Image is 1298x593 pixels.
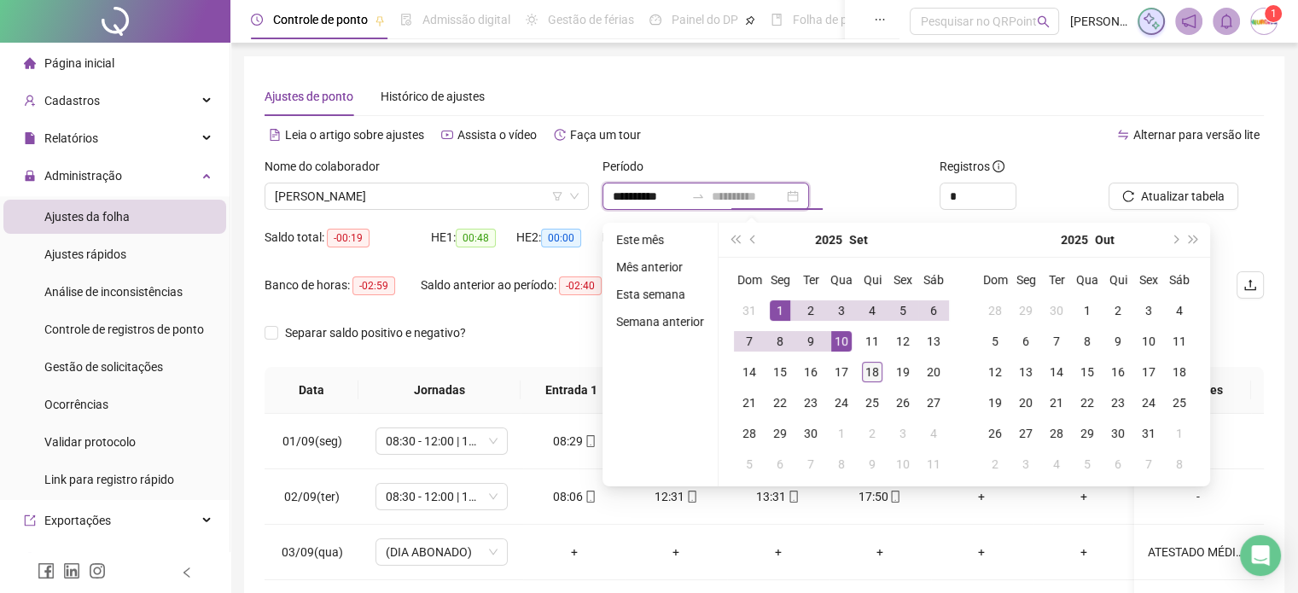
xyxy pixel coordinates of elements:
td: 2025-11-07 [1133,449,1164,480]
span: Exportações [44,514,111,527]
td: 2025-11-01 [1164,418,1195,449]
span: file [24,132,36,144]
span: reload [1122,190,1134,202]
th: Sex [888,265,918,295]
div: 3 [1138,300,1159,321]
td: 2025-09-18 [857,357,888,387]
td: 2025-10-10 [888,449,918,480]
td: 2025-10-12 [980,357,1010,387]
td: 2025-10-03 [1133,295,1164,326]
td: 2025-09-05 [888,295,918,326]
div: 7 [1046,331,1067,352]
div: 31 [739,300,760,321]
span: pushpin [745,15,755,26]
span: (DIA ABONADO) [386,539,498,565]
div: 10 [893,454,913,474]
th: Entrada 1 [521,367,621,414]
div: 5 [893,300,913,321]
span: Validar protocolo [44,435,136,449]
div: + [741,543,815,561]
div: 15 [1077,362,1097,382]
div: 8 [1169,454,1190,474]
div: 12:31 [639,487,713,506]
div: 18 [1169,362,1190,382]
li: Semana anterior [609,311,711,332]
td: 2025-10-04 [1164,295,1195,326]
td: 2025-08-31 [734,295,765,326]
td: 2025-10-05 [980,326,1010,357]
div: HE 2: [516,228,602,247]
div: 30 [800,423,821,444]
td: 2025-11-05 [1072,449,1103,480]
span: Ocorrências [44,398,108,411]
td: 2025-10-31 [1133,418,1164,449]
td: 2025-09-30 [1041,295,1072,326]
td: 2025-09-24 [826,387,857,418]
td: 2025-09-17 [826,357,857,387]
img: sparkle-icon.fc2bf0ac1784a2077858766a79e2daf3.svg [1142,12,1161,31]
span: clock-circle [251,14,263,26]
span: Leia o artigo sobre ajustes [285,128,424,142]
span: 01/09(seg) [282,434,342,448]
td: 2025-10-06 [1010,326,1041,357]
td: 2025-10-14 [1041,357,1072,387]
td: 2025-09-14 [734,357,765,387]
label: Nome do colaborador [265,157,391,176]
td: 2025-10-26 [980,418,1010,449]
span: Controle de ponto [273,13,368,26]
span: bell [1219,14,1234,29]
div: 4 [862,300,882,321]
span: Faça um tour [570,128,641,142]
div: Open Intercom Messenger [1240,535,1281,576]
span: 02/09(ter) [284,490,340,503]
span: Gestão de férias [548,13,634,26]
td: 2025-09-19 [888,357,918,387]
span: 08:30 - 12:00 | 13:00 - 18:18 [386,484,498,509]
span: file-text [269,129,281,141]
span: Alternar para versão lite [1133,128,1260,142]
span: Separar saldo positivo e negativo? [278,323,473,342]
span: mobile [684,491,698,503]
div: 9 [800,331,821,352]
div: 3 [831,300,852,321]
span: export [24,515,36,526]
button: month panel [849,223,868,257]
span: down [569,191,579,201]
td: 2025-09-16 [795,357,826,387]
span: mobile [786,491,800,503]
div: 2 [985,454,1005,474]
td: 2025-10-13 [1010,357,1041,387]
td: 2025-10-23 [1103,387,1133,418]
span: Integrações [44,551,108,565]
div: 11 [862,331,882,352]
button: month panel [1095,223,1115,257]
div: 1 [1169,423,1190,444]
div: 20 [923,362,944,382]
div: 22 [1077,392,1097,413]
td: 2025-11-03 [1010,449,1041,480]
button: prev-year [744,223,763,257]
div: 1 [770,300,790,321]
div: 18 [862,362,882,382]
div: 4 [923,423,944,444]
div: Saldo total: [265,228,431,247]
span: 00:00 [541,229,581,247]
button: super-next-year [1184,223,1203,257]
div: 24 [831,392,852,413]
div: 1 [831,423,852,444]
div: 08:06 [537,487,611,506]
sup: Atualize o seu contato no menu Meus Dados [1265,5,1282,22]
div: 14 [1046,362,1067,382]
div: 08:29 [537,432,611,451]
div: 28 [739,423,760,444]
button: super-prev-year [725,223,744,257]
div: 5 [1077,454,1097,474]
div: 6 [923,300,944,321]
td: 2025-10-22 [1072,387,1103,418]
span: Registros [940,157,1004,176]
td: 2025-09-28 [980,295,1010,326]
span: ellipsis [874,14,886,26]
th: Ter [795,265,826,295]
span: history [554,129,566,141]
td: 2025-10-01 [826,418,857,449]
